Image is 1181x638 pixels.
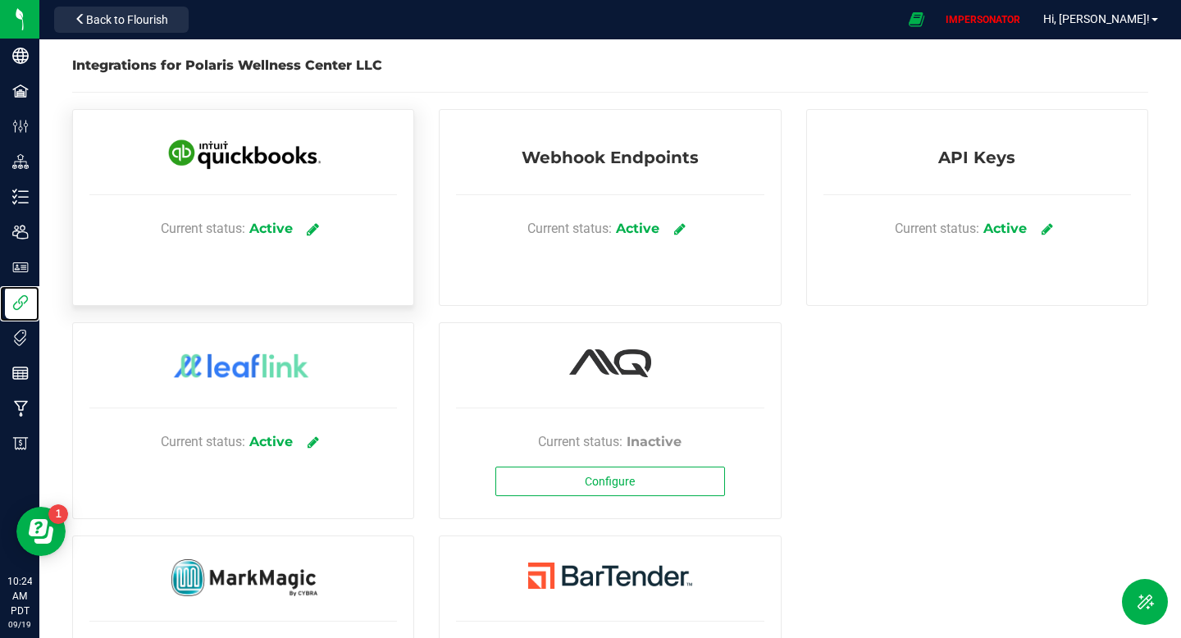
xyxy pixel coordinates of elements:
[12,435,29,452] inline-svg: Billing
[938,145,1015,178] span: API Keys
[161,432,245,452] span: Current status:
[585,475,635,488] span: Configure
[54,7,189,33] button: Back to Flourish
[12,153,29,170] inline-svg: Distribution
[249,219,293,239] div: Active
[527,219,612,239] span: Current status:
[12,400,29,417] inline-svg: Manufacturing
[162,130,326,175] img: QuickBooks Online
[1043,12,1150,25] span: Hi, [PERSON_NAME]!
[16,507,66,556] iframe: Resource center
[249,432,293,452] div: Active
[939,12,1027,27] p: IMPERSONATOR
[895,219,979,239] span: Current status:
[12,330,29,346] inline-svg: Tags
[12,48,29,64] inline-svg: Company
[7,574,32,618] p: 10:24 AM PDT
[12,189,29,205] inline-svg: Inventory
[12,224,29,240] inline-svg: Users
[170,559,317,595] img: MarkMagic By Cybra
[538,432,622,452] span: Current status:
[12,83,29,99] inline-svg: Facilities
[86,13,168,26] span: Back to Flourish
[12,118,29,134] inline-svg: Configuration
[162,342,326,393] img: LeafLink
[48,504,68,524] iframe: Resource center unread badge
[7,618,32,631] p: 09/19
[12,259,29,276] inline-svg: User Roles
[12,294,29,311] inline-svg: Integrations
[522,145,699,178] span: Webhook Endpoints
[72,57,382,73] span: Integrations for Polaris Wellness Center LLC
[569,349,651,377] img: Alpine IQ
[495,467,725,496] button: Configure
[983,219,1027,239] div: Active
[12,365,29,381] inline-svg: Reports
[627,432,682,452] div: Inactive
[616,219,659,239] div: Active
[528,563,692,589] img: BarTender
[1122,579,1168,625] button: Toggle Menu
[898,3,935,35] span: Open Ecommerce Menu
[161,219,245,239] span: Current status:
